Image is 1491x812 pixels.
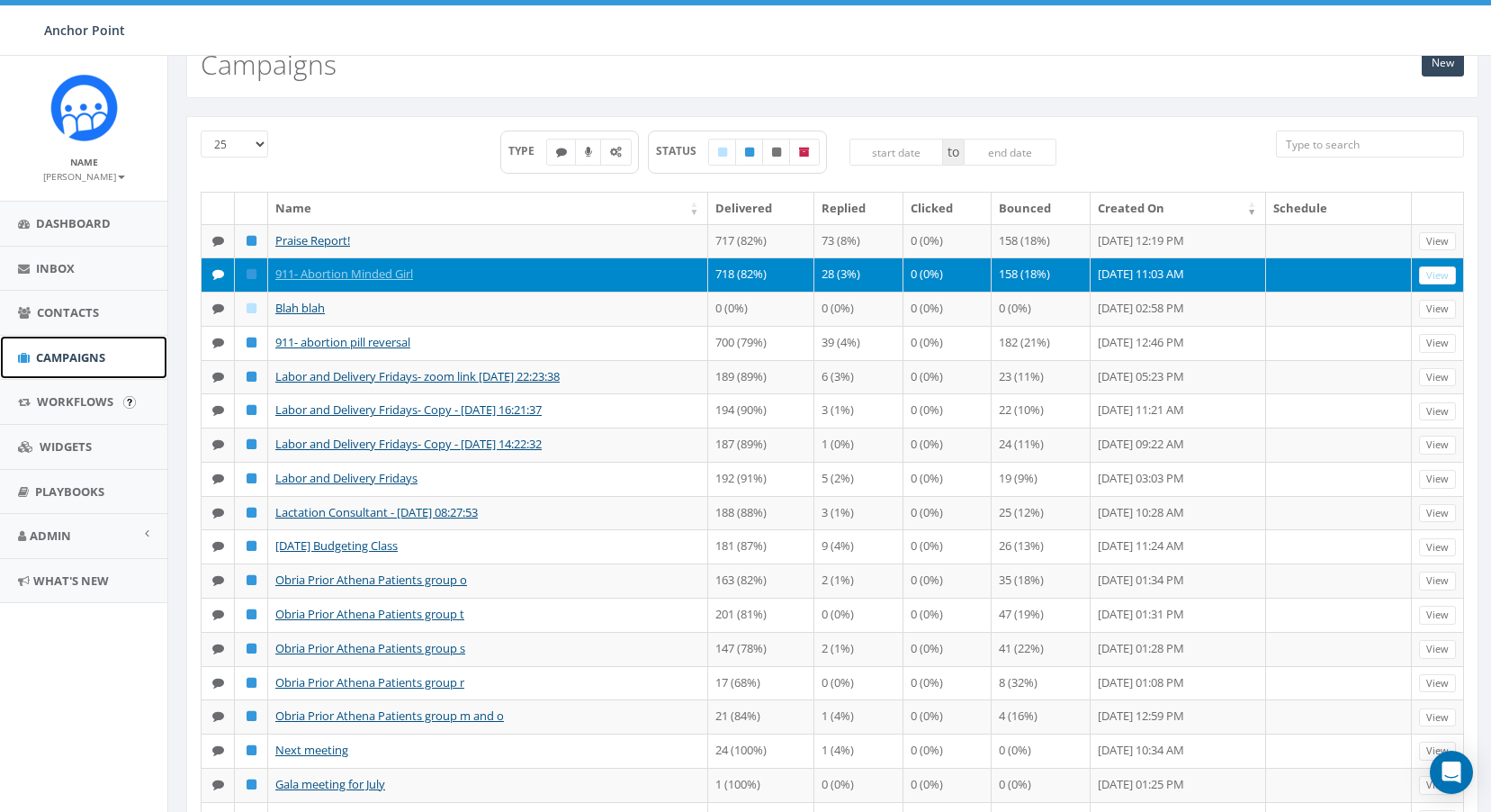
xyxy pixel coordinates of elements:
td: 0 (0%) [814,598,903,632]
td: 22 (10%) [992,393,1091,428]
th: Name: activate to sort column ascending [268,193,708,224]
span: What's New [33,573,109,589]
span: Workflows [37,393,113,410]
td: 187 (89%) [708,428,814,462]
small: Name [70,156,98,168]
td: [DATE] 12:19 PM [1091,224,1266,258]
td: 158 (18%) [992,257,1091,292]
td: 0 (0%) [992,768,1091,802]
label: Draft [708,139,737,166]
td: [DATE] 11:03 AM [1091,257,1266,292]
a: View [1419,266,1456,285]
input: Submit [123,396,136,409]
td: 26 (13%) [992,529,1091,564]
i: Text SMS [212,540,224,552]
td: 0 (0%) [903,632,992,666]
a: Obria Prior Athena Patients group s [275,640,465,656]
td: 8 (32%) [992,666,1091,700]
td: 0 (0%) [903,496,992,530]
td: 194 (90%) [708,393,814,428]
td: 0 (0%) [903,598,992,632]
i: Unpublished [772,147,781,158]
i: Text SMS [212,404,224,416]
td: [DATE] 10:28 AM [1091,496,1266,530]
td: 3 (1%) [814,393,903,428]
th: Delivered [708,193,814,224]
td: 163 (82%) [708,564,814,598]
label: Archived [789,139,820,166]
a: View [1419,538,1456,557]
td: 2 (1%) [814,632,903,666]
i: Published [247,744,256,756]
a: Labor and Delivery Fridays- zoom link [DATE] 22:23:38 [275,368,560,384]
td: 0 (0%) [903,360,992,394]
a: Labor and Delivery Fridays [275,470,418,486]
a: View [1419,708,1456,727]
span: Widgets [40,438,92,455]
a: View [1419,572,1456,591]
a: View [1419,640,1456,659]
td: 181 (87%) [708,529,814,564]
a: View [1419,674,1456,693]
label: Text SMS [546,139,577,166]
i: Text SMS [212,609,224,620]
span: to [943,139,964,166]
th: Replied [814,193,903,224]
td: 39 (4%) [814,326,903,360]
td: 0 (0%) [903,428,992,462]
a: Obria Prior Athena Patients group t [275,606,464,622]
td: 0 (0%) [903,564,992,598]
i: Text SMS [212,779,224,790]
td: 17 (68%) [708,666,814,700]
td: 0 (0%) [814,768,903,802]
i: Published [247,710,256,722]
td: 73 (8%) [814,224,903,258]
td: 201 (81%) [708,598,814,632]
i: Text SMS [556,147,567,158]
td: 24 (100%) [708,734,814,768]
label: Automated Message [600,139,632,166]
td: 0 (0%) [903,257,992,292]
input: start date [849,139,943,166]
a: Next meeting [275,742,348,758]
i: Published [247,371,256,383]
i: Text SMS [212,438,224,450]
a: Obria Prior Athena Patients group r [275,674,464,690]
td: [DATE] 10:34 AM [1091,734,1266,768]
td: [DATE] 01:25 PM [1091,768,1266,802]
td: 41 (22%) [992,632,1091,666]
td: [DATE] 01:34 PM [1091,564,1266,598]
td: [DATE] 01:28 PM [1091,632,1266,666]
td: 4 (16%) [992,699,1091,734]
a: View [1419,606,1456,625]
i: Text SMS [212,268,224,280]
a: View [1419,368,1456,387]
td: 0 (0%) [814,666,903,700]
td: 23 (11%) [992,360,1091,394]
td: 0 (0%) [903,734,992,768]
a: View [1419,232,1456,251]
a: Gala meeting for July [275,776,385,792]
a: 911- abortion pill reversal [275,334,410,350]
a: Labor and Delivery Fridays- Copy - [DATE] 14:22:32 [275,436,542,452]
td: 1 (4%) [814,699,903,734]
i: Published [247,337,256,348]
small: [PERSON_NAME] [43,170,125,183]
a: View [1419,436,1456,455]
i: Ringless Voice Mail [585,147,592,158]
td: 0 (0%) [903,393,992,428]
a: Labor and Delivery Fridays- Copy - [DATE] 16:21:37 [275,401,542,418]
i: Published [247,473,256,484]
td: 25 (12%) [992,496,1091,530]
a: View [1419,300,1456,319]
a: [DATE] Budgeting Class [275,537,398,554]
th: Clicked [903,193,992,224]
td: 147 (78%) [708,632,814,666]
i: Text SMS [212,677,224,689]
td: 0 (0%) [903,326,992,360]
i: Text SMS [212,337,224,348]
i: Published [247,507,256,519]
td: 188 (88%) [708,496,814,530]
label: Unpublished [762,139,791,166]
th: Bounced [992,193,1091,224]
